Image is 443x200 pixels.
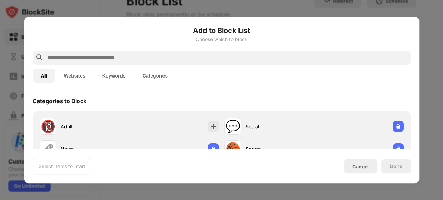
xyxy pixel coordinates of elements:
div: Categories to Block [33,98,86,105]
button: Keywords [94,69,134,83]
div: Choose which to block [33,36,411,42]
h6: Add to Block List [33,25,411,36]
div: 🏀 [226,142,240,156]
button: Websites [55,69,94,83]
img: search.svg [35,53,44,62]
div: 🔞 [41,119,55,134]
div: Cancel [352,164,369,169]
button: Categories [134,69,176,83]
div: Done [390,164,402,169]
button: All [33,69,56,83]
div: Adult [61,123,129,130]
div: Select Items to Start [39,163,85,170]
div: News [61,145,129,153]
div: 🗞 [42,142,54,156]
div: Sports [245,145,314,153]
div: 💬 [226,119,240,134]
div: Social [245,123,314,130]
